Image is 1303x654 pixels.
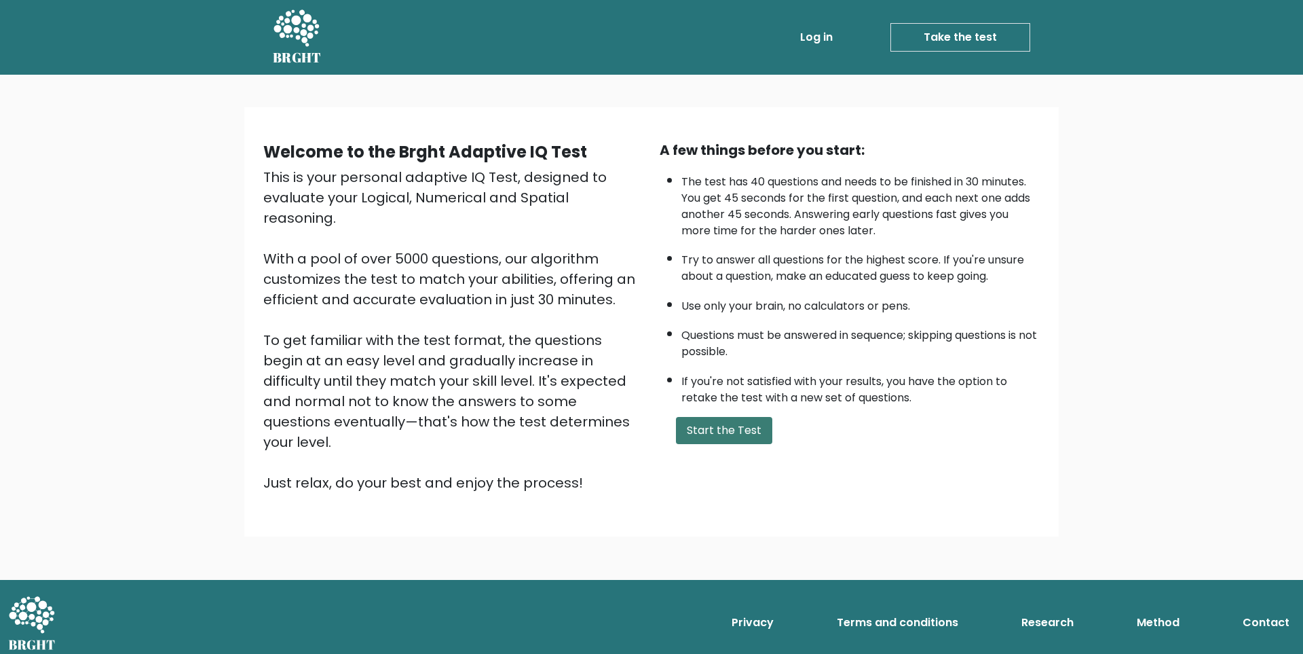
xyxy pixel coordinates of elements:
[1131,609,1185,636] a: Method
[263,167,643,493] div: This is your personal adaptive IQ Test, designed to evaluate your Logical, Numerical and Spatial ...
[726,609,779,636] a: Privacy
[795,24,838,51] a: Log in
[676,417,772,444] button: Start the Test
[660,140,1040,160] div: A few things before you start:
[1016,609,1079,636] a: Research
[273,50,322,66] h5: BRGHT
[1237,609,1295,636] a: Contact
[681,291,1040,314] li: Use only your brain, no calculators or pens.
[273,5,322,69] a: BRGHT
[263,141,587,163] b: Welcome to the Brght Adaptive IQ Test
[681,167,1040,239] li: The test has 40 questions and needs to be finished in 30 minutes. You get 45 seconds for the firs...
[890,23,1030,52] a: Take the test
[681,321,1040,360] li: Questions must be answered in sequence; skipping questions is not possible.
[681,367,1040,406] li: If you're not satisfied with your results, you have the option to retake the test with a new set ...
[831,609,964,636] a: Terms and conditions
[681,245,1040,285] li: Try to answer all questions for the highest score. If you're unsure about a question, make an edu...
